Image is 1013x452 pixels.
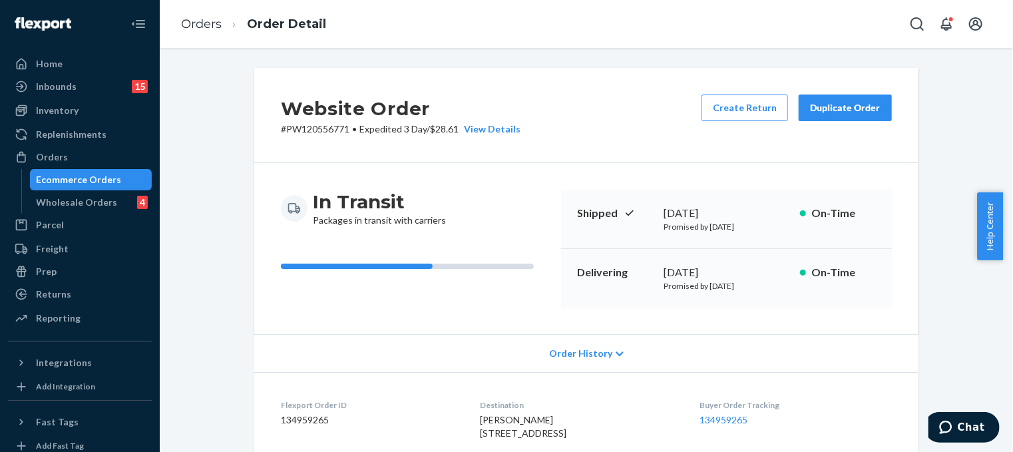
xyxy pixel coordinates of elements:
[8,214,152,236] a: Parcel
[247,17,326,31] a: Order Detail
[352,123,357,134] span: •
[36,381,95,392] div: Add Integration
[8,124,152,145] a: Replenishments
[8,284,152,305] a: Returns
[664,265,789,280] div: [DATE]
[313,190,446,227] div: Packages in transit with carriers
[577,265,653,280] p: Delivering
[549,347,612,360] span: Order History
[36,80,77,93] div: Inbounds
[664,280,789,292] p: Promised by [DATE]
[8,261,152,282] a: Prep
[36,57,63,71] div: Home
[281,122,520,136] p: # PW120556771 / $28.61
[36,312,81,325] div: Reporting
[811,206,876,221] p: On-Time
[928,412,1000,445] iframe: Opens a widget where you can chat to one of our agents
[811,265,876,280] p: On-Time
[577,206,653,221] p: Shipped
[359,123,427,134] span: Expedited 3 Day
[36,104,79,117] div: Inventory
[810,101,881,114] div: Duplicate Order
[799,95,892,121] button: Duplicate Order
[933,11,960,37] button: Open notifications
[8,146,152,168] a: Orders
[8,308,152,329] a: Reporting
[181,17,222,31] a: Orders
[36,288,71,301] div: Returns
[8,352,152,373] button: Integrations
[664,206,789,221] div: [DATE]
[281,95,520,122] h2: Website Order
[37,196,118,209] div: Wholesale Orders
[36,356,92,369] div: Integrations
[36,128,106,141] div: Replenishments
[8,411,152,433] button: Fast Tags
[8,53,152,75] a: Home
[36,415,79,429] div: Fast Tags
[15,17,71,31] img: Flexport logo
[125,11,152,37] button: Close Navigation
[977,192,1003,260] button: Help Center
[8,238,152,260] a: Freight
[37,173,122,186] div: Ecommerce Orders
[480,414,566,439] span: [PERSON_NAME] [STREET_ADDRESS]
[8,100,152,121] a: Inventory
[36,242,69,256] div: Freight
[30,169,152,190] a: Ecommerce Orders
[702,95,788,121] button: Create Return
[962,11,989,37] button: Open account menu
[480,399,678,411] dt: Destination
[137,196,148,209] div: 4
[132,80,148,93] div: 15
[36,440,84,451] div: Add Fast Tag
[904,11,930,37] button: Open Search Box
[36,150,68,164] div: Orders
[313,190,446,214] h3: In Transit
[170,5,337,44] ol: breadcrumbs
[459,122,520,136] button: View Details
[281,413,459,427] dd: 134959265
[8,76,152,97] a: Inbounds15
[36,218,64,232] div: Parcel
[36,265,57,278] div: Prep
[664,221,789,232] p: Promised by [DATE]
[700,414,748,425] a: 134959265
[700,399,892,411] dt: Buyer Order Tracking
[30,192,152,213] a: Wholesale Orders4
[8,379,152,395] a: Add Integration
[281,399,459,411] dt: Flexport Order ID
